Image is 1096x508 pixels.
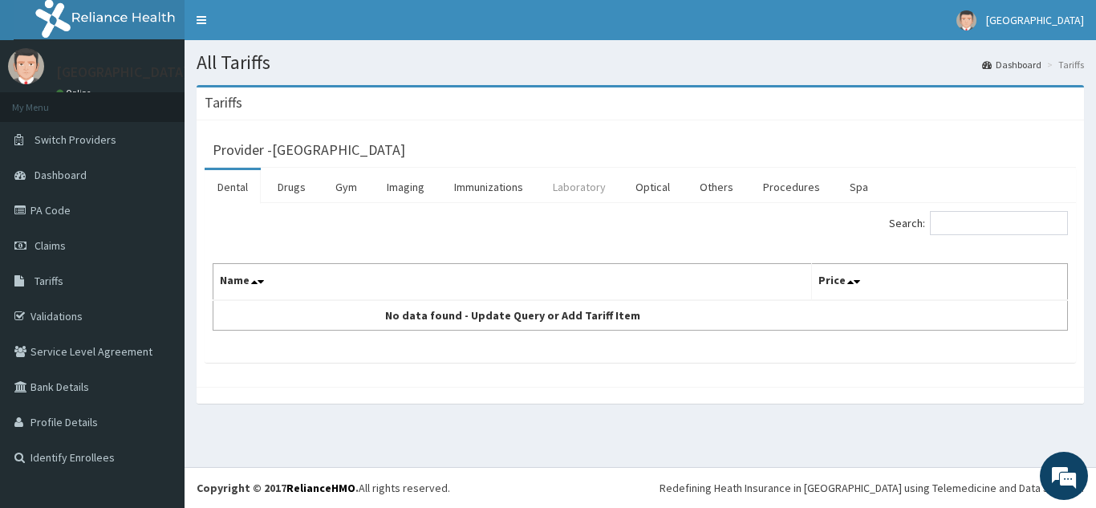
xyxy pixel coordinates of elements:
[811,264,1068,301] th: Price
[8,48,44,84] img: User Image
[35,238,66,253] span: Claims
[837,170,881,204] a: Spa
[213,300,812,331] td: No data found - Update Query or Add Tariff Item
[205,170,261,204] a: Dental
[35,168,87,182] span: Dashboard
[56,65,189,79] p: [GEOGRAPHIC_DATA]
[265,170,319,204] a: Drugs
[889,211,1068,235] label: Search:
[986,13,1084,27] span: [GEOGRAPHIC_DATA]
[35,132,116,147] span: Switch Providers
[35,274,63,288] span: Tariffs
[286,481,355,495] a: RelianceHMO
[323,170,370,204] a: Gym
[441,170,536,204] a: Immunizations
[687,170,746,204] a: Others
[213,264,812,301] th: Name
[750,170,833,204] a: Procedures
[660,480,1084,496] div: Redefining Heath Insurance in [GEOGRAPHIC_DATA] using Telemedicine and Data Science!
[956,10,976,30] img: User Image
[623,170,683,204] a: Optical
[185,467,1096,508] footer: All rights reserved.
[56,87,95,99] a: Online
[213,143,405,157] h3: Provider - [GEOGRAPHIC_DATA]
[1043,58,1084,71] li: Tariffs
[540,170,619,204] a: Laboratory
[197,52,1084,73] h1: All Tariffs
[205,96,242,110] h3: Tariffs
[982,58,1041,71] a: Dashboard
[374,170,437,204] a: Imaging
[930,211,1068,235] input: Search:
[197,481,359,495] strong: Copyright © 2017 .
